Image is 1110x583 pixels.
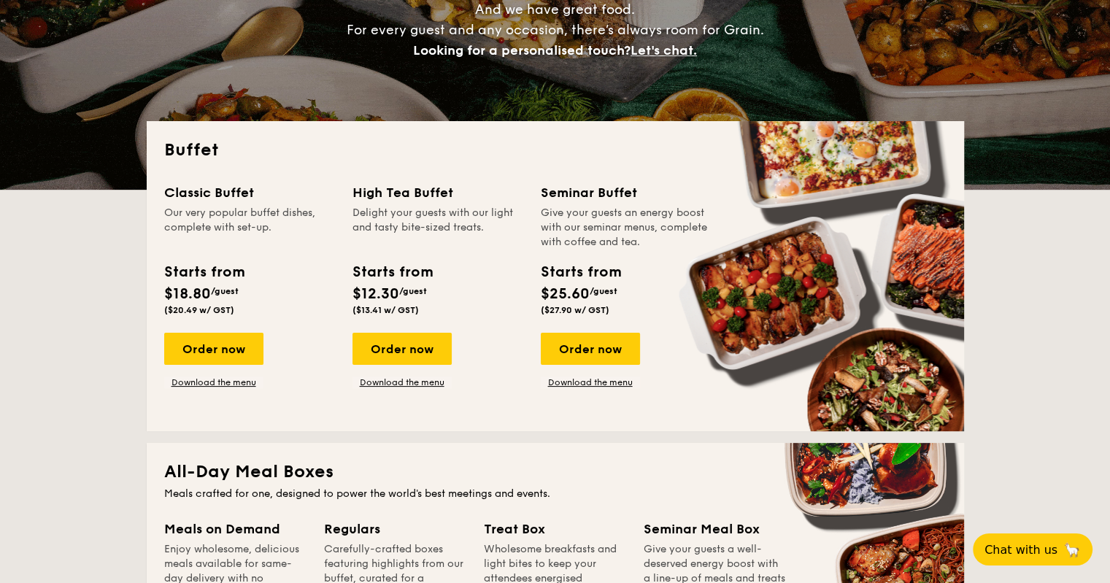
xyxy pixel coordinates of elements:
span: ($20.49 w/ GST) [164,305,234,315]
div: Classic Buffet [164,182,335,203]
span: ($27.90 w/ GST) [541,305,609,315]
div: Starts from [541,261,620,283]
div: Order now [164,333,263,365]
div: Give your guests an energy boost with our seminar menus, complete with coffee and tea. [541,206,712,250]
div: Starts from [352,261,432,283]
span: $12.30 [352,285,399,303]
span: $25.60 [541,285,590,303]
div: Meals crafted for one, designed to power the world's best meetings and events. [164,487,947,501]
span: And we have great food. For every guest and any occasion, there’s always room for Grain. [347,1,764,58]
div: Order now [352,333,452,365]
a: Download the menu [164,377,263,388]
div: Delight your guests with our light and tasty bite-sized treats. [352,206,523,250]
div: Seminar Buffet [541,182,712,203]
div: Regulars [324,519,466,539]
h2: All-Day Meal Boxes [164,460,947,484]
span: 🦙 [1063,541,1081,558]
span: /guest [399,286,427,296]
a: Download the menu [352,377,452,388]
div: Order now [541,333,640,365]
div: High Tea Buffet [352,182,523,203]
button: Chat with us🦙 [973,533,1092,565]
span: ($13.41 w/ GST) [352,305,419,315]
span: Chat with us [984,543,1057,557]
div: Starts from [164,261,244,283]
span: $18.80 [164,285,211,303]
span: Looking for a personalised touch? [413,42,631,58]
span: Let's chat. [631,42,697,58]
a: Download the menu [541,377,640,388]
div: Seminar Meal Box [644,519,786,539]
div: Treat Box [484,519,626,539]
span: /guest [211,286,239,296]
div: Meals on Demand [164,519,307,539]
h2: Buffet [164,139,947,162]
span: /guest [590,286,617,296]
div: Our very popular buffet dishes, complete with set-up. [164,206,335,250]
